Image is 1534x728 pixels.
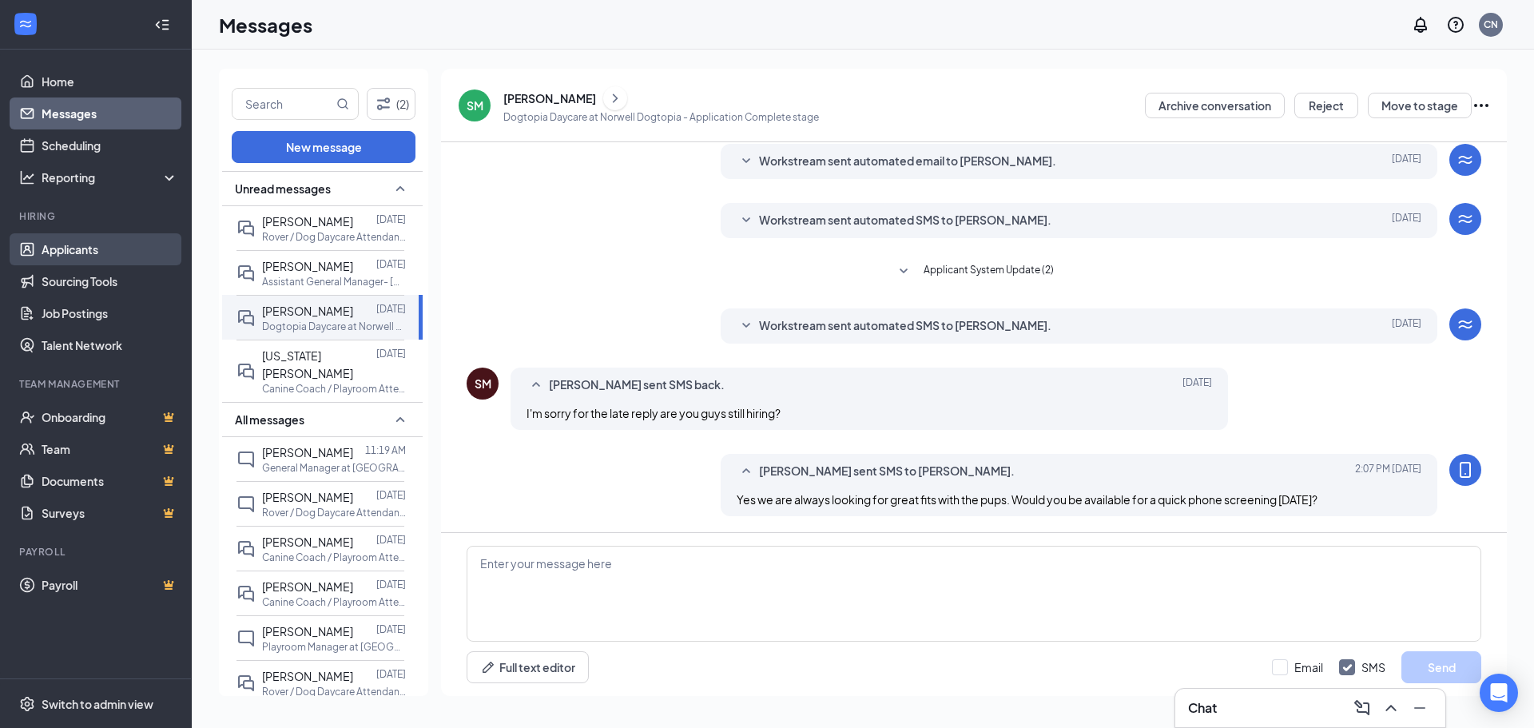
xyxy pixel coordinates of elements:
span: [PERSON_NAME] [262,669,353,683]
svg: Minimize [1410,698,1429,718]
div: [PERSON_NAME] [503,90,596,106]
svg: SmallChevronDown [737,152,756,171]
div: Hiring [19,209,175,223]
button: Send [1401,651,1481,683]
p: [DATE] [376,533,406,547]
p: [DATE] [376,257,406,271]
svg: WorkstreamLogo [1456,315,1475,334]
button: Reject [1294,93,1358,118]
svg: ComposeMessage [1353,698,1372,718]
button: New message [232,131,415,163]
p: [DATE] [376,488,406,502]
p: Canine Coach / Playroom Attendant at [GEOGRAPHIC_DATA] [262,551,406,564]
span: [PERSON_NAME] [262,624,353,638]
svg: QuestionInfo [1446,15,1465,34]
button: SmallChevronDownApplicant System Update (2) [894,262,1054,281]
div: SM [475,376,491,392]
span: All messages [235,412,304,428]
span: [PERSON_NAME] sent SMS to [PERSON_NAME]. [759,462,1015,481]
a: Applicants [42,233,178,265]
svg: Analysis [19,169,35,185]
button: ChevronUp [1378,695,1404,721]
svg: SmallChevronUp [391,410,410,429]
div: Switch to admin view [42,696,153,712]
span: [PERSON_NAME] [262,535,353,549]
span: [PERSON_NAME] [262,304,353,318]
span: [PERSON_NAME] [262,579,353,594]
svg: DoubleChat [236,362,256,381]
svg: WorkstreamLogo [1456,150,1475,169]
p: Rover / Dog Daycare Attendant / Shift Lead at [GEOGRAPHIC_DATA] [262,230,406,244]
p: [DATE] [376,623,406,636]
div: CN [1484,18,1498,31]
p: [DATE] [376,213,406,226]
svg: DoubleChat [236,674,256,693]
span: Applicant System Update (2) [924,262,1054,281]
svg: SmallChevronDown [737,211,756,230]
span: [DATE] 2:07 PM [1355,462,1421,481]
span: [DATE] [1392,211,1421,230]
svg: SmallChevronDown [737,316,756,336]
p: [DATE] [376,667,406,681]
span: [DATE] [1392,152,1421,171]
span: [PERSON_NAME] [262,445,353,459]
svg: Settings [19,696,35,712]
span: Unread messages [235,181,331,197]
button: ChevronRight [603,86,627,110]
a: Home [42,66,178,97]
div: Payroll [19,545,175,559]
p: Rover / Dog Daycare Attendant / Shift Lead at [GEOGRAPHIC_DATA] [262,685,406,698]
svg: WorkstreamLogo [18,16,34,32]
svg: Pen [480,659,496,675]
p: 11:19 AM [365,444,406,457]
p: Rover / Dog Daycare Attendant / Shift Lead at Norwell Dogtopia [262,506,406,519]
span: Workstream sent automated email to [PERSON_NAME]. [759,152,1056,171]
svg: ChatInactive [236,495,256,514]
p: Playroom Manager at [GEOGRAPHIC_DATA] [262,640,406,654]
p: Dogtopia Daycare at Norwell Dogtopia [262,320,406,333]
span: [PERSON_NAME] [262,259,353,273]
svg: ChatInactive [236,629,256,648]
p: Canine Coach / Playroom Attendant at [GEOGRAPHIC_DATA] [262,595,406,609]
a: TeamCrown [42,433,178,465]
a: SurveysCrown [42,497,178,529]
a: Sourcing Tools [42,265,178,297]
div: SM [467,97,483,113]
svg: DoubleChat [236,584,256,603]
svg: SmallChevronDown [894,262,913,281]
div: Reporting [42,169,179,185]
span: [PERSON_NAME] sent SMS back. [549,376,725,395]
svg: DoubleChat [236,264,256,283]
p: Dogtopia Daycare at Norwell Dogtopia - Application Complete stage [503,110,819,124]
p: General Manager at [GEOGRAPHIC_DATA] [262,461,406,475]
p: Assistant General Manager- [GEOGRAPHIC_DATA], [GEOGRAPHIC_DATA] at Norwell Dogtopia [262,275,406,288]
a: Talent Network [42,329,178,361]
svg: WorkstreamLogo [1456,209,1475,229]
svg: MobileSms [1456,460,1475,479]
span: Workstream sent automated SMS to [PERSON_NAME]. [759,211,1051,230]
div: Open Intercom Messenger [1480,674,1518,712]
svg: ChevronRight [607,89,623,108]
span: [DATE] [1392,316,1421,336]
svg: Ellipses [1472,96,1491,115]
svg: ChatInactive [236,450,256,469]
span: [PERSON_NAME] [262,490,353,504]
svg: Notifications [1411,15,1430,34]
svg: ChevronUp [1381,698,1401,718]
input: Search [232,89,333,119]
svg: Collapse [154,17,170,33]
span: Workstream sent automated SMS to [PERSON_NAME]. [759,316,1051,336]
svg: DoubleChat [236,539,256,559]
p: [DATE] [376,347,406,360]
span: [PERSON_NAME] [262,214,353,229]
button: ComposeMessage [1349,695,1375,721]
button: Full text editorPen [467,651,589,683]
a: PayrollCrown [42,569,178,601]
button: Minimize [1407,695,1433,721]
a: Job Postings [42,297,178,329]
a: Messages [42,97,178,129]
a: DocumentsCrown [42,465,178,497]
h3: Chat [1188,699,1217,717]
svg: SmallChevronUp [737,462,756,481]
h1: Messages [219,11,312,38]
